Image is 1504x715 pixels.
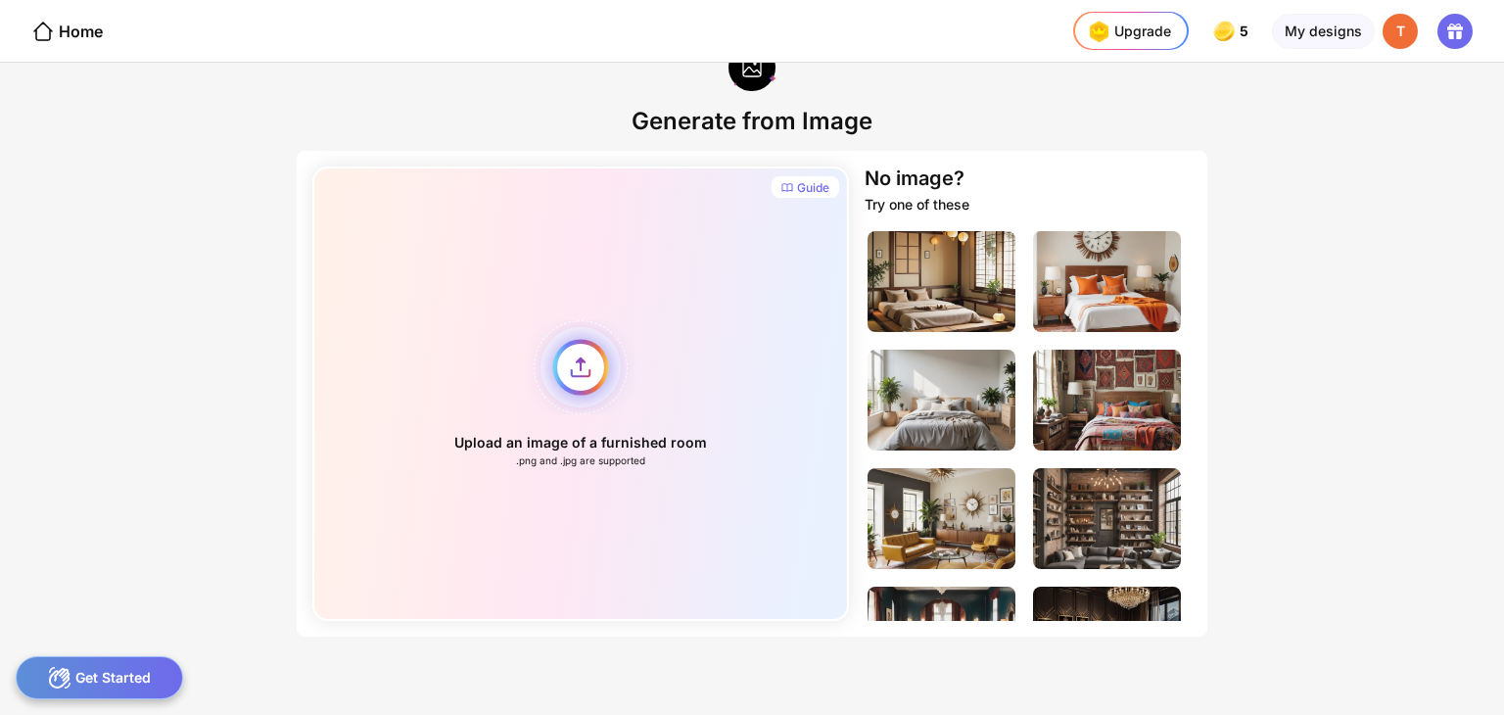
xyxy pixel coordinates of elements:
img: livingRoomImage4.jpg [1033,587,1181,688]
img: livingRoomImage1.jpg [868,468,1015,569]
div: Get Started [16,656,183,699]
img: livingRoomImage3.jpg [868,587,1015,688]
img: bedroomImage4.jpg [1033,350,1181,451]
div: Upgrade [1083,16,1171,47]
div: Guide [797,180,829,196]
div: My designs [1272,14,1375,49]
div: T [1383,14,1418,49]
img: livingRoomImage2.jpg [1033,468,1181,569]
img: bedroomImage2.jpg [1033,231,1181,332]
img: bedroomImage3.jpg [868,350,1015,451]
div: Home [31,20,103,43]
img: upgrade-nav-btn-icon.gif [1083,16,1114,47]
img: bedroomImage1.jpg [868,231,1015,332]
span: 5 [1240,24,1252,39]
div: Generate from Image [632,107,872,135]
div: No image? [865,167,964,190]
div: Try one of these [865,196,969,213]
